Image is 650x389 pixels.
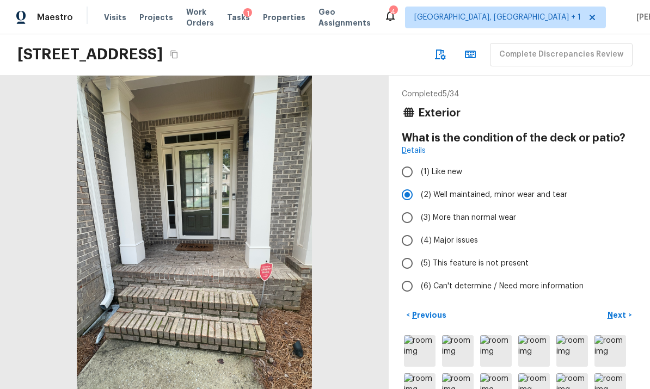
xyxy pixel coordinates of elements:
[104,12,126,23] span: Visits
[418,106,461,120] h4: Exterior
[17,45,163,64] h2: [STREET_ADDRESS]
[410,310,446,320] p: Previous
[414,12,581,23] span: [GEOGRAPHIC_DATA], [GEOGRAPHIC_DATA] + 1
[421,281,584,292] span: (6) Can't determine / Need more information
[402,89,637,100] p: Completed 5 / 34
[402,145,426,156] a: Details
[594,335,626,367] img: room img
[442,335,474,367] img: room img
[389,7,397,17] div: 4
[421,212,516,223] span: (3) More than normal wear
[243,8,252,19] div: 1
[404,335,436,367] img: room img
[421,189,567,200] span: (2) Well maintained, minor wear and tear
[37,12,73,23] span: Maestro
[167,47,181,61] button: Copy Address
[602,306,637,324] button: Next>
[608,310,628,320] p: Next
[421,258,529,269] span: (5) This feature is not present
[402,131,637,145] h4: What is the condition of the deck or patio?
[227,14,250,21] span: Tasks
[318,7,371,28] span: Geo Assignments
[186,7,214,28] span: Work Orders
[480,335,512,367] img: room img
[556,335,588,367] img: room img
[402,306,451,324] button: <Previous
[263,12,305,23] span: Properties
[421,166,462,177] span: (1) Like new
[421,235,478,246] span: (4) Major issues
[139,12,173,23] span: Projects
[518,335,550,367] img: room img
